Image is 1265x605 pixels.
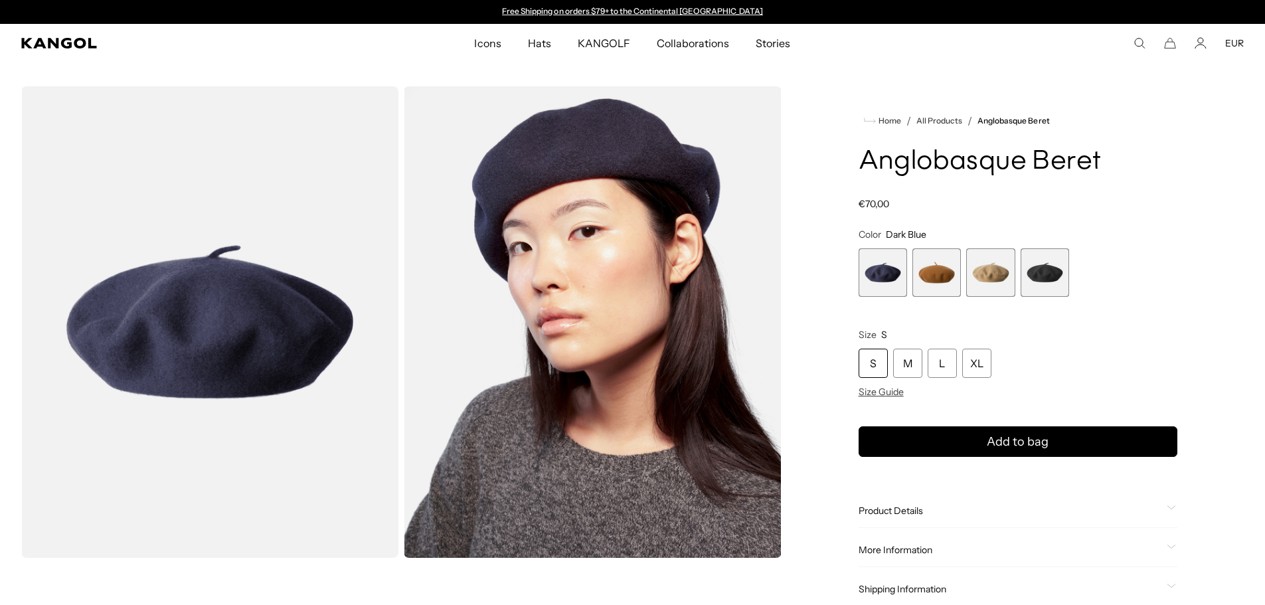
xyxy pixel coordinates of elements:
slideshow-component: Announcement bar [496,7,770,17]
h1: Anglobasque Beret [859,147,1177,177]
a: Anglobasque Beret [977,116,1049,126]
div: M [893,349,922,378]
li: / [962,113,972,129]
img: dark-blue [404,86,781,558]
div: L [928,349,957,378]
a: Hats [515,24,564,62]
span: Home [876,116,901,126]
a: Account [1195,37,1207,49]
span: Stories [756,24,790,62]
span: KANGOLF [578,24,630,62]
summary: Search here [1134,37,1145,49]
a: All Products [916,116,962,126]
span: Size [859,329,877,341]
span: €70,00 [859,198,889,210]
div: 1 of 2 [496,7,770,17]
span: Icons [474,24,501,62]
label: Dark Blue [859,248,907,297]
span: Shipping Information [859,583,1161,595]
img: color-dark-blue [21,86,398,558]
button: Cart [1164,37,1176,49]
span: Size Guide [859,386,904,398]
span: Color [859,228,881,240]
label: Black [1021,248,1069,297]
div: 4 of 4 [1021,248,1069,297]
nav: breadcrumbs [859,113,1177,129]
label: Camel [966,248,1015,297]
div: Announcement [496,7,770,17]
label: Rustic Caramel [912,248,961,297]
a: Home [864,115,901,127]
a: KANGOLF [564,24,643,62]
a: Icons [461,24,514,62]
div: 3 of 4 [966,248,1015,297]
span: Product Details [859,505,1161,517]
product-gallery: Gallery Viewer [21,86,782,558]
button: Add to bag [859,426,1177,457]
span: Collaborations [657,24,729,62]
div: 1 of 4 [859,248,907,297]
li: / [901,113,911,129]
a: Collaborations [643,24,742,62]
a: Free Shipping on orders $79+ to the Continental [GEOGRAPHIC_DATA] [502,6,763,16]
span: More Information [859,544,1161,556]
span: S [881,329,887,341]
div: XL [962,349,991,378]
span: Hats [528,24,551,62]
span: Dark Blue [886,228,926,240]
div: S [859,349,888,378]
span: Add to bag [987,433,1049,451]
a: Stories [742,24,803,62]
a: Kangol [21,38,315,48]
div: 2 of 4 [912,248,961,297]
button: EUR [1225,37,1244,49]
